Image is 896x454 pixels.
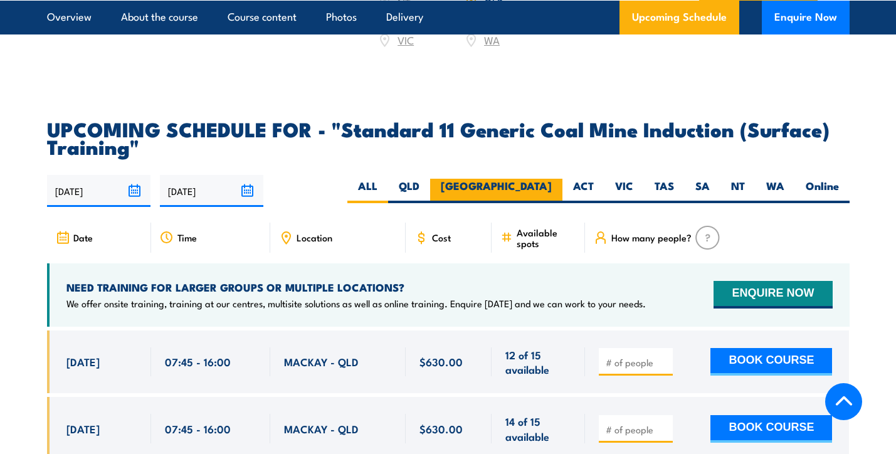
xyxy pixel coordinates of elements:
label: TAS [644,179,685,203]
label: QLD [388,179,430,203]
span: How many people? [611,232,692,243]
label: NT [720,179,756,203]
label: [GEOGRAPHIC_DATA] [430,179,562,203]
span: 07:45 - 16:00 [165,354,231,369]
span: Available spots [517,227,576,248]
input: # of people [606,423,668,436]
label: ALL [347,179,388,203]
span: [DATE] [66,421,100,436]
p: We offer onsite training, training at our centres, multisite solutions as well as online training... [66,297,646,310]
span: MACKAY - QLD [284,421,359,436]
label: ACT [562,179,604,203]
span: Cost [432,232,451,243]
span: [DATE] [66,354,100,369]
button: BOOK COURSE [710,415,832,443]
label: WA [756,179,795,203]
span: $630.00 [419,421,463,436]
label: Online [795,179,850,203]
span: 14 of 15 available [505,414,571,443]
span: 12 of 15 available [505,347,571,377]
span: $630.00 [419,354,463,369]
span: Time [177,232,197,243]
label: SA [685,179,720,203]
h4: NEED TRAINING FOR LARGER GROUPS OR MULTIPLE LOCATIONS? [66,280,646,294]
span: MACKAY - QLD [284,354,359,369]
label: VIC [604,179,644,203]
span: 07:45 - 16:00 [165,421,231,436]
span: Date [73,232,93,243]
h2: UPCOMING SCHEDULE FOR - "Standard 11 Generic Coal Mine Induction (Surface) Training" [47,120,850,155]
input: From date [47,175,150,207]
input: # of people [606,356,668,369]
button: BOOK COURSE [710,348,832,376]
button: ENQUIRE NOW [714,281,832,309]
input: To date [160,175,263,207]
span: Location [297,232,332,243]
